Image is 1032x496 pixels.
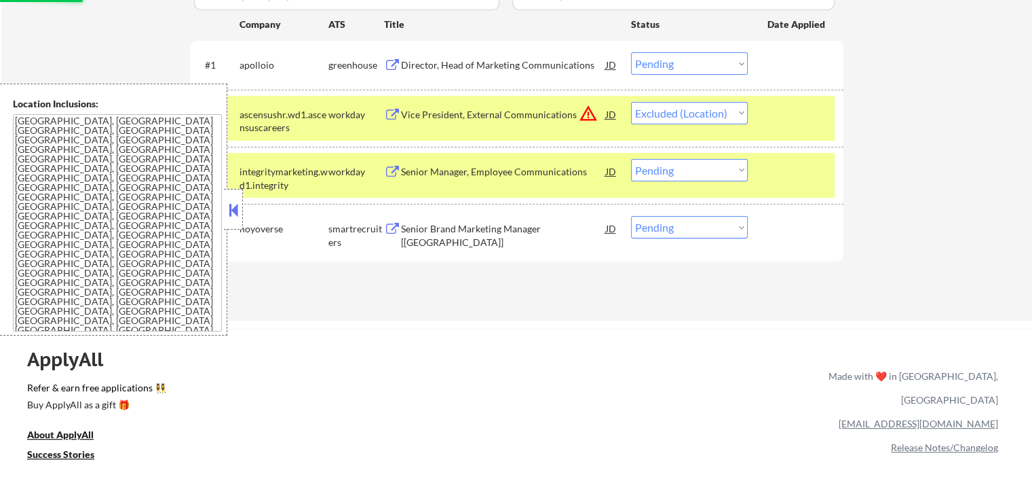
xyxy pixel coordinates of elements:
[891,442,998,453] a: Release Notes/Changelog
[328,18,384,31] div: ATS
[605,159,618,183] div: JD
[631,12,748,36] div: Status
[605,52,618,77] div: JD
[401,58,606,72] div: Director, Head of Marketing Communications
[605,102,618,126] div: JD
[384,18,618,31] div: Title
[823,364,998,412] div: Made with ❤️ in [GEOGRAPHIC_DATA], [GEOGRAPHIC_DATA]
[240,108,328,135] div: ascensushr.wd1.ascensuscareers
[240,222,328,236] div: hoyoverse
[13,97,222,111] div: Location Inclusions:
[27,348,119,371] div: ApplyAll
[401,165,606,179] div: Senior Manager, Employee Communications
[240,18,328,31] div: Company
[401,108,606,122] div: Vice President, External Communications
[27,383,545,397] a: Refer & earn free applications 👯‍♀️
[240,58,328,72] div: apolloio
[579,104,598,123] button: warning_amber
[328,165,384,179] div: workday
[839,418,998,429] a: [EMAIL_ADDRESS][DOMAIN_NAME]
[328,108,384,122] div: workday
[27,400,163,410] div: Buy ApplyAll as a gift 🎁
[205,58,229,72] div: #1
[27,429,94,440] u: About ApplyAll
[27,427,113,444] a: About ApplyAll
[328,58,384,72] div: greenhouse
[328,222,384,249] div: smartrecruiters
[401,222,606,249] div: Senior Brand Marketing Manager [[GEOGRAPHIC_DATA]]
[767,18,827,31] div: Date Applied
[240,165,328,192] div: integritymarketing.wd1.integrity
[27,447,113,464] a: Success Stories
[605,216,618,241] div: JD
[27,397,163,414] a: Buy ApplyAll as a gift 🎁
[27,448,94,460] u: Success Stories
